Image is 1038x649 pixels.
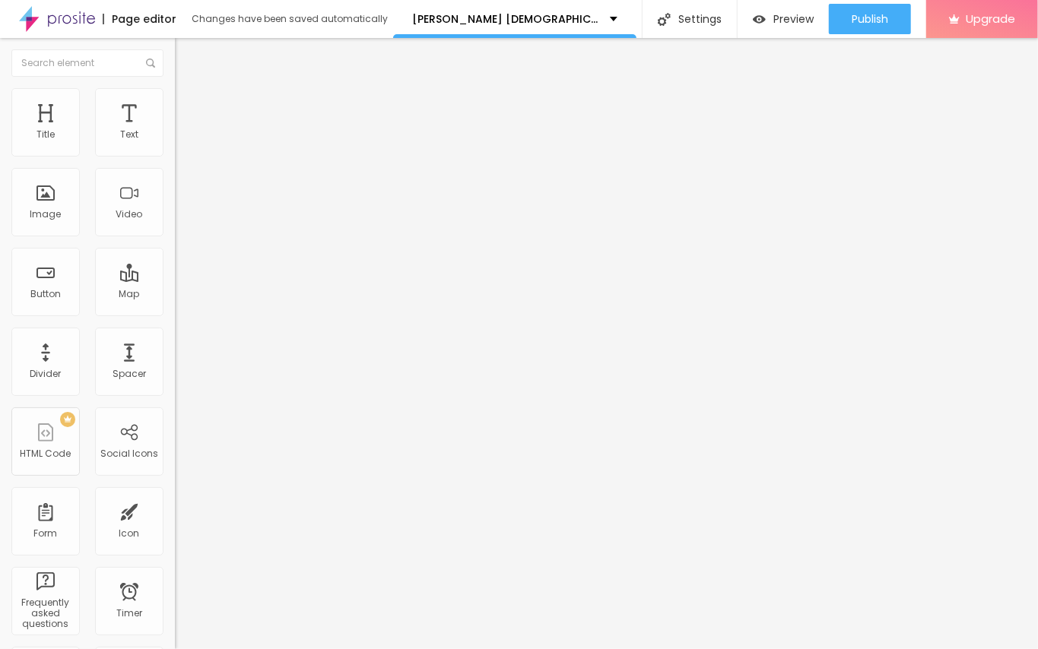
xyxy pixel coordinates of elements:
[15,597,75,630] div: Frequently asked questions
[829,4,911,34] button: Publish
[34,528,58,539] div: Form
[103,14,176,24] div: Page editor
[192,14,388,24] div: Changes have been saved automatically
[30,289,61,299] div: Button
[773,13,814,25] span: Preview
[175,38,1038,649] iframe: Editor
[738,4,829,34] button: Preview
[11,49,163,77] input: Search element
[30,209,62,220] div: Image
[146,59,155,68] img: Icone
[119,289,140,299] div: Map
[658,13,671,26] img: Icone
[119,528,140,539] div: Icon
[120,129,138,140] div: Text
[116,608,142,619] div: Timer
[412,14,598,24] p: [PERSON_NAME] [DEMOGRAPHIC_DATA][MEDICAL_DATA]
[966,12,1015,25] span: Upgrade
[753,13,766,26] img: view-1.svg
[116,209,143,220] div: Video
[852,13,888,25] span: Publish
[100,448,158,459] div: Social Icons
[37,129,55,140] div: Title
[113,369,146,379] div: Spacer
[30,369,62,379] div: Divider
[21,448,71,459] div: HTML Code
